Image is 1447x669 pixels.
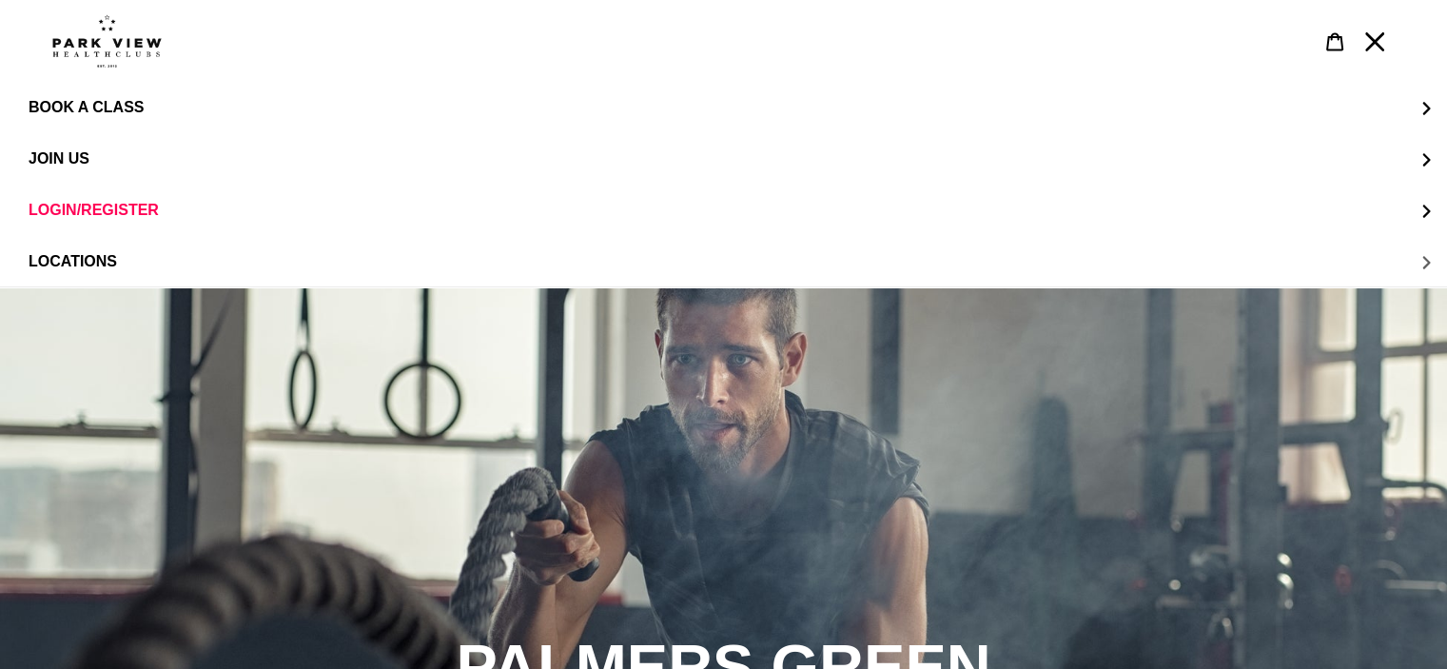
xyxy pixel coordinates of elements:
span: LOGIN/REGISTER [29,202,159,219]
button: Menu [1355,21,1395,62]
span: JOIN US [29,150,89,167]
img: Park view health clubs is a gym near you. [52,14,162,68]
span: LOCATIONS [29,253,117,269]
span: BOOK A CLASS [29,99,144,116]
